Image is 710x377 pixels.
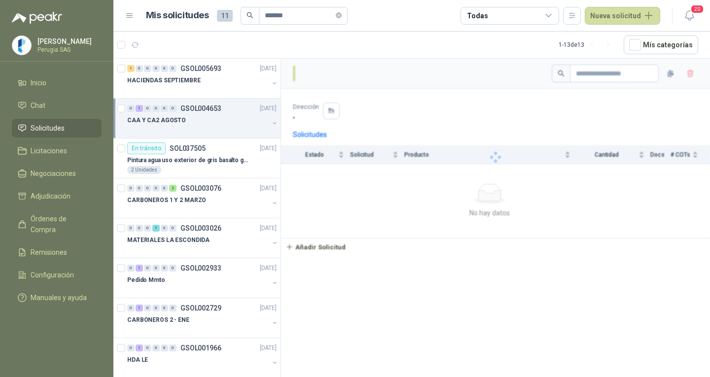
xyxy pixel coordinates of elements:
[170,145,206,152] p: SOL037505
[624,35,698,54] button: Mís categorías
[152,305,160,311] div: 0
[336,12,342,18] span: close-circle
[152,105,160,112] div: 0
[336,11,342,20] span: close-circle
[37,38,99,45] p: [PERSON_NAME]
[136,265,143,272] div: 1
[127,222,279,254] a: 0 0 0 1 0 0 GSOL003026[DATE] MATERIALES LA ESCONDIDA
[169,305,177,311] div: 0
[12,141,102,160] a: Licitaciones
[169,105,177,112] div: 0
[161,265,168,272] div: 0
[260,144,277,153] p: [DATE]
[127,116,186,125] p: CAA Y CA2 AGOSTO
[680,7,698,25] button: 20
[31,247,67,258] span: Remisiones
[169,265,177,272] div: 0
[12,209,102,239] a: Órdenes de Compra
[152,65,160,72] div: 0
[180,265,221,272] p: GSOL002933
[144,185,151,192] div: 0
[161,344,168,351] div: 0
[127,305,135,311] div: 0
[12,73,102,92] a: Inicio
[144,225,151,232] div: 0
[127,225,135,232] div: 0
[144,344,151,351] div: 0
[127,166,161,174] div: 2 Unidades
[467,10,488,21] div: Todas
[12,243,102,262] a: Remisiones
[161,65,168,72] div: 0
[31,77,46,88] span: Inicio
[161,105,168,112] div: 0
[690,4,704,14] span: 20
[152,185,160,192] div: 0
[12,187,102,206] a: Adjudicación
[260,184,277,193] p: [DATE]
[12,36,31,55] img: Company Logo
[152,265,160,272] div: 0
[127,265,135,272] div: 0
[152,344,160,351] div: 0
[161,185,168,192] div: 0
[559,37,616,53] div: 1 - 13 de 13
[136,225,143,232] div: 0
[260,104,277,113] p: [DATE]
[152,225,160,232] div: 1
[180,105,221,112] p: GSOL004653
[180,344,221,351] p: GSOL001966
[12,96,102,115] a: Chat
[31,168,76,179] span: Negociaciones
[260,343,277,353] p: [DATE]
[31,213,92,235] span: Órdenes de Compra
[37,47,99,53] p: Perugia SAS
[144,305,151,311] div: 0
[127,185,135,192] div: 0
[127,344,135,351] div: 0
[136,185,143,192] div: 0
[144,265,151,272] div: 0
[127,103,279,134] a: 0 1 0 0 0 0 GSOL004653[DATE] CAA Y CA2 AGOSTO
[31,145,67,156] span: Licitaciones
[127,262,279,294] a: 0 1 0 0 0 0 GSOL002933[DATE] Pedido Mmto
[12,266,102,284] a: Configuración
[12,288,102,307] a: Manuales y ayuda
[169,65,177,72] div: 0
[260,64,277,73] p: [DATE]
[169,344,177,351] div: 0
[146,8,209,23] h1: Mis solicitudes
[31,191,71,202] span: Adjudicación
[127,355,148,365] p: HDA LE
[31,292,87,303] span: Manuales y ayuda
[127,65,135,72] div: 1
[127,105,135,112] div: 0
[169,185,177,192] div: 2
[260,304,277,313] p: [DATE]
[136,105,143,112] div: 1
[127,236,210,245] p: MATERIALES LA ESCONDIDA
[161,305,168,311] div: 0
[127,315,189,325] p: CARBONEROS 2 - ENE
[180,185,221,192] p: GSOL003076
[127,76,201,85] p: HACIENDAS SEPTIEMBRE
[144,105,151,112] div: 0
[247,12,253,19] span: search
[31,123,65,134] span: Solicitudes
[12,164,102,183] a: Negociaciones
[12,12,62,24] img: Logo peakr
[585,7,660,25] button: Nueva solicitud
[260,264,277,273] p: [DATE]
[144,65,151,72] div: 0
[127,182,279,214] a: 0 0 0 0 0 2 GSOL003076[DATE] CARBONEROS 1 Y 2 MARZO
[127,196,206,205] p: CARBONEROS 1 Y 2 MARZO
[180,305,221,311] p: GSOL002729
[31,100,45,111] span: Chat
[127,342,279,374] a: 0 1 0 0 0 0 GSOL001966[DATE] HDA LE
[127,63,279,94] a: 1 0 0 0 0 0 GSOL005693[DATE] HACIENDAS SEPTIEMBRE
[113,138,281,178] a: En tránsitoSOL037505[DATE] Pintura agua uso exterior de gris basalto galon2 Unidades
[127,302,279,334] a: 0 1 0 0 0 0 GSOL002729[DATE] CARBONEROS 2 - ENE
[12,119,102,137] a: Solicitudes
[161,225,168,232] div: 0
[127,142,166,154] div: En tránsito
